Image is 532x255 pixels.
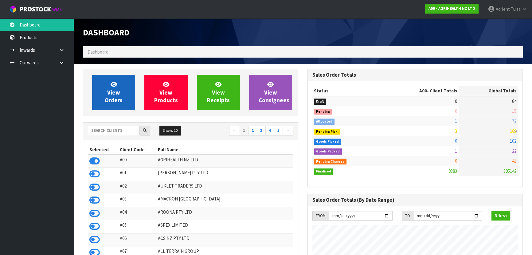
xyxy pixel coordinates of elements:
a: 4 [265,126,274,136]
th: - Client Totals [380,86,459,96]
span: 15 [512,108,516,114]
a: ViewProducts [144,75,187,110]
td: A03 [118,194,156,207]
span: ProStock [20,5,51,13]
span: Dashboard [88,49,108,55]
span: 0 [455,138,457,144]
th: Global Totals [459,86,518,96]
th: Status [312,86,380,96]
span: 1 [455,148,457,154]
a: 1 [240,126,248,136]
a: ViewConsignees [249,75,292,110]
td: A05 [118,220,156,233]
span: 84 [512,98,516,104]
span: Goods Packed [314,148,342,155]
a: → [283,126,293,136]
span: Finalised [314,168,333,175]
input: Search clients [88,126,140,135]
span: View Receipts [207,81,230,104]
span: 22 [512,148,516,154]
span: Allocated [314,119,334,125]
span: 0 [455,98,457,104]
span: 102 [510,138,516,144]
span: Dashboard [83,27,129,38]
td: A02 [118,181,156,194]
td: ACS NZ PTY LTD [156,233,293,246]
td: AMACRON [GEOGRAPHIC_DATA] [156,194,293,207]
a: ViewOrders [92,75,135,110]
span: 8383 [448,168,457,174]
a: 5 [274,126,283,136]
span: Goods Picked [314,139,341,145]
td: ASPEX LIMITED [156,220,293,233]
span: Pending Pick [314,129,340,135]
td: A06 [118,233,156,246]
span: 189 [510,128,516,134]
td: AROONA PTY LTD [156,207,293,220]
div: FROM [312,211,329,221]
a: 3 [257,126,266,136]
th: Full Name [156,145,293,155]
span: 385142 [503,168,516,174]
button: Refresh [491,211,510,221]
button: Show: 10 [159,126,181,136]
a: A00 - AGRIHEALTH NZ LTD [425,4,479,14]
td: A00 [118,155,156,168]
span: 41 [512,158,516,164]
a: 2 [248,126,257,136]
td: A01 [118,168,156,181]
a: ViewReceipts [197,75,240,110]
span: Pending Charges [314,159,346,165]
span: 0 [455,158,457,164]
nav: Page navigation [195,126,294,136]
span: Pending [314,109,332,115]
span: 72 [512,118,516,124]
span: Tuita [511,6,521,12]
span: View Products [154,81,178,104]
td: AUKLET TRADERS LTD [156,181,293,194]
span: 3 [455,128,457,134]
td: A04 [118,207,156,220]
span: Draft [314,99,326,105]
td: [PERSON_NAME] PTY LTD [156,168,293,181]
td: AGRIHEALTH NZ LTD [156,155,293,168]
th: Selected [88,145,118,155]
small: WMS [52,7,62,13]
h3: Sales Order Totals (By Date Range) [312,197,518,203]
span: Adrient [496,6,510,12]
th: Client Code [118,145,156,155]
div: TO [402,211,413,221]
span: View Orders [105,81,123,104]
strong: A00 - AGRIHEALTH NZ LTD [428,6,475,11]
span: 0 [455,108,457,114]
span: 1 [455,118,457,124]
h3: Sales Order Totals [312,72,518,78]
span: A00 [419,88,427,94]
img: cube-alt.png [9,5,17,13]
a: ← [229,126,240,136]
span: View Consignees [259,81,289,104]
